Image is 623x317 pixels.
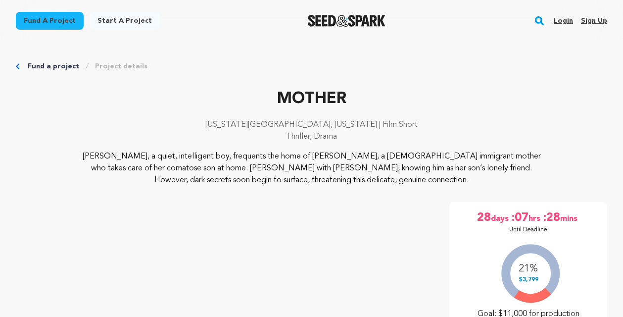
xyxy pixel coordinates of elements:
span: :07 [511,210,528,226]
p: [US_STATE][GEOGRAPHIC_DATA], [US_STATE] | Film Short [16,119,607,131]
a: Fund a project [28,61,79,71]
span: hrs [528,210,542,226]
a: Fund a project [16,12,84,30]
span: days [491,210,511,226]
p: [PERSON_NAME], a quiet, intelligent boy, frequents the home of [PERSON_NAME], a [DEMOGRAPHIC_DATA... [75,151,548,186]
p: Thriller, Drama [16,131,607,143]
a: Project details [95,61,147,71]
a: Login [554,13,573,29]
div: Breadcrumb [16,61,607,71]
span: :28 [542,210,560,226]
p: Until Deadline [509,226,547,234]
img: Seed&Spark Logo Dark Mode [308,15,385,27]
p: MOTHER [16,87,607,111]
span: 28 [477,210,491,226]
a: Start a project [90,12,160,30]
span: mins [560,210,579,226]
a: Seed&Spark Homepage [308,15,385,27]
a: Sign up [581,13,607,29]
